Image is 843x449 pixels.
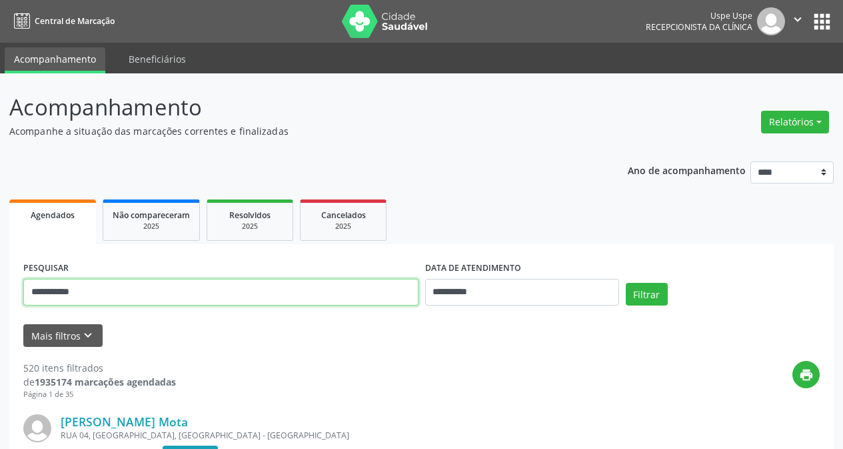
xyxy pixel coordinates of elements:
p: Acompanhe a situação das marcações correntes e finalizadas [9,124,586,138]
div: 2025 [113,221,190,232]
div: 2025 [217,221,283,232]
div: 2025 [310,221,377,232]
span: Cancelados [321,209,366,221]
a: Acompanhamento [5,47,105,73]
p: Acompanhamento [9,91,586,124]
div: Uspe Uspe [646,10,752,21]
span: Resolvidos [229,209,271,221]
button:  [785,7,810,35]
div: Página 1 de 35 [23,389,176,400]
a: Central de Marcação [9,10,115,32]
button: Mais filtroskeyboard_arrow_down [23,324,103,348]
div: 520 itens filtrados [23,361,176,375]
i: print [799,368,814,382]
button: Filtrar [626,283,668,306]
i: keyboard_arrow_down [81,328,95,343]
label: DATA DE ATENDIMENTO [425,258,521,279]
strong: 1935174 marcações agendadas [35,376,176,388]
button: Relatórios [761,111,829,133]
span: Recepcionista da clínica [646,21,752,33]
div: de [23,375,176,389]
a: Beneficiários [119,47,195,71]
i:  [790,12,805,27]
img: img [757,7,785,35]
a: [PERSON_NAME] Mota [61,414,188,429]
span: Agendados [31,209,75,221]
p: Ano de acompanhamento [628,161,746,178]
button: apps [810,10,834,33]
div: RUA 04, [GEOGRAPHIC_DATA], [GEOGRAPHIC_DATA] - [GEOGRAPHIC_DATA] [61,430,620,441]
span: Não compareceram [113,209,190,221]
button: print [792,361,820,388]
span: Central de Marcação [35,15,115,27]
img: img [23,414,51,442]
label: PESQUISAR [23,258,69,279]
